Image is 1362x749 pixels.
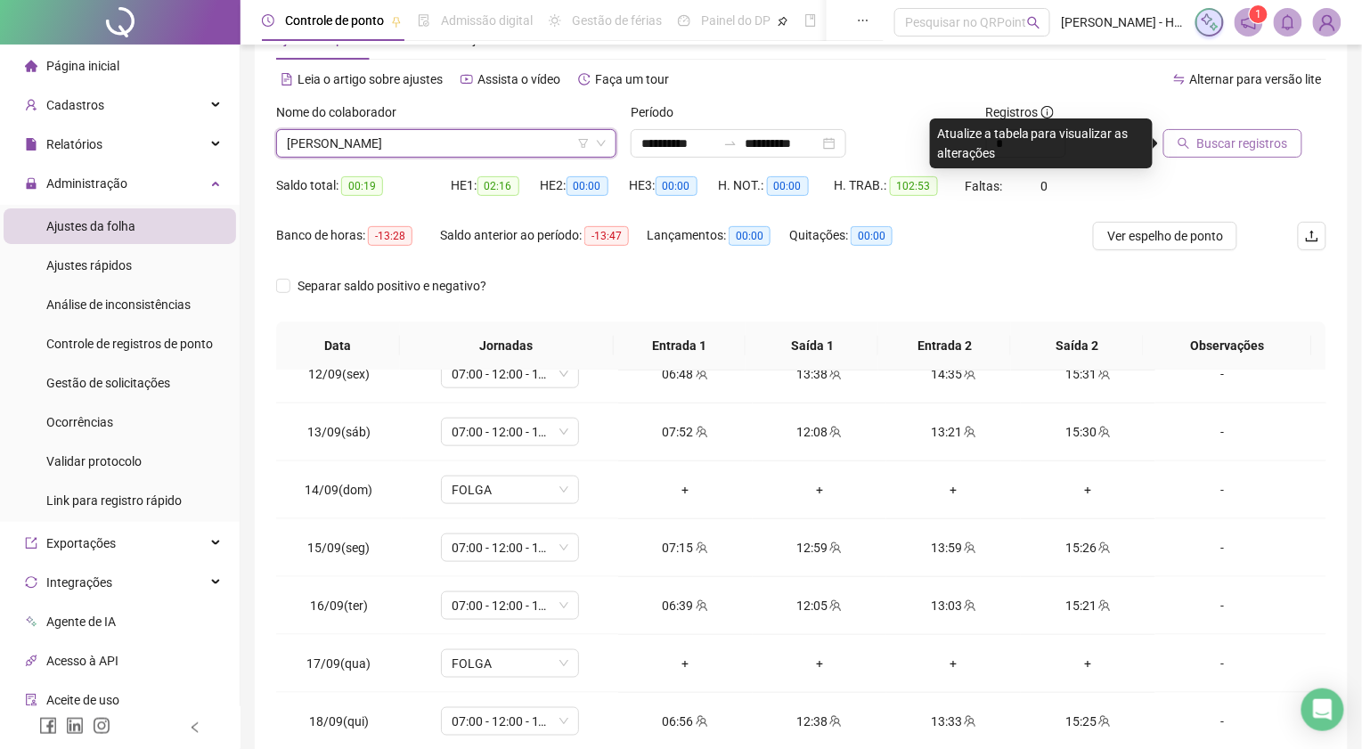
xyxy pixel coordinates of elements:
[767,422,873,442] div: 12:08
[25,60,37,72] span: home
[767,712,873,731] div: 12:38
[1097,715,1111,728] span: team
[1035,480,1141,500] div: +
[694,715,708,728] span: team
[309,714,369,729] span: 18/09(qui)
[828,599,842,612] span: team
[1280,14,1296,30] span: bell
[39,717,57,735] span: facebook
[804,14,817,27] span: book
[1144,322,1312,370] th: Observações
[632,480,738,500] div: +
[1097,599,1111,612] span: team
[25,138,37,151] span: file
[1035,712,1141,731] div: 15:25
[851,226,893,246] span: 00:00
[46,454,142,468] span: Validar protocolo
[1011,322,1144,370] th: Saída 2
[890,176,938,196] span: 102:53
[694,599,708,612] span: team
[1173,73,1186,85] span: swap
[828,715,842,728] span: team
[368,226,412,246] span: -13:28
[1170,538,1275,558] div: -
[828,426,842,438] span: team
[962,715,976,728] span: team
[746,322,878,370] th: Saída 1
[632,364,738,384] div: 06:48
[46,536,116,550] span: Exportações
[285,13,384,28] span: Controle de ponto
[1255,8,1261,20] span: 1
[729,226,771,246] span: 00:00
[614,322,746,370] th: Entrada 1
[966,179,1006,193] span: Faltas:
[723,136,738,151] span: swap-right
[287,130,606,157] span: EDVALDO ROCHA SANTOS
[549,14,561,27] span: sun
[308,367,370,381] span: 12/09(sex)
[767,480,873,500] div: +
[1170,480,1275,500] div: -
[477,72,560,86] span: Assista o vídeo
[452,534,568,561] span: 07:00 - 12:00 - 13:00 - 15:20
[25,177,37,190] span: lock
[828,541,842,554] span: team
[767,176,809,196] span: 00:00
[46,219,135,233] span: Ajustes da folha
[452,592,568,619] span: 07:00 - 12:00 - 13:00 - 15:20
[66,717,84,735] span: linkedin
[46,376,170,390] span: Gestão de solicitações
[477,176,519,196] span: 02:16
[986,102,1054,122] span: Registros
[901,480,1007,500] div: +
[778,16,788,27] span: pushpin
[1301,688,1344,731] div: Open Intercom Messenger
[25,694,37,706] span: audit
[694,426,708,438] span: team
[276,322,400,370] th: Data
[1250,5,1268,23] sup: 1
[262,14,274,27] span: clock-circle
[452,476,568,503] span: FOLGA
[1314,9,1341,36] img: 75284
[1178,137,1190,150] span: search
[632,596,738,615] div: 06:39
[1035,422,1141,442] div: 15:30
[306,656,371,671] span: 17/09(qua)
[46,575,112,590] span: Integrações
[962,426,976,438] span: team
[461,73,473,85] span: youtube
[46,137,102,151] span: Relatórios
[1170,422,1275,442] div: -
[835,175,966,196] div: H. TRAB.:
[767,538,873,558] div: 12:59
[189,721,201,734] span: left
[452,175,541,196] div: HE 1:
[901,422,1007,442] div: 13:21
[656,176,697,196] span: 00:00
[596,138,607,149] span: down
[572,13,662,28] span: Gestão de férias
[25,655,37,667] span: api
[452,650,568,677] span: FOLGA
[789,225,920,246] div: Quitações:
[1170,712,1275,731] div: -
[452,361,568,387] span: 07:00 - 12:00 - 13:00 - 15:20
[1035,538,1141,558] div: 15:26
[1190,72,1322,86] span: Alternar para versão lite
[400,322,614,370] th: Jornadas
[595,72,669,86] span: Faça um tour
[441,13,533,28] span: Admissão digital
[341,176,383,196] span: 00:19
[578,73,591,85] span: history
[46,176,127,191] span: Administração
[46,98,104,112] span: Cadastros
[310,598,368,613] span: 16/09(ter)
[632,654,738,673] div: +
[632,712,738,731] div: 06:56
[878,322,1011,370] th: Entrada 2
[567,176,608,196] span: 00:00
[25,576,37,589] span: sync
[93,717,110,735] span: instagram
